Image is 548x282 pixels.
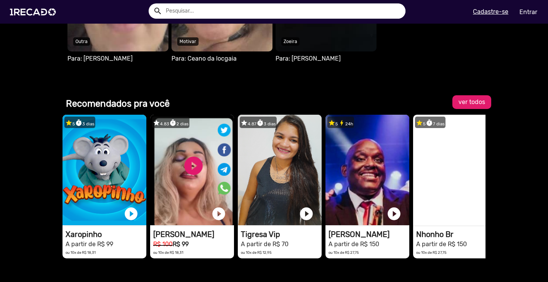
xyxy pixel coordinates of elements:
video: 1RECADO vídeos dedicados para fãs e empresas [238,115,322,225]
input: Pesquisar... [160,3,405,19]
p: Motivar [177,37,199,46]
span: ver todos [458,98,485,106]
h1: Xaropinho [66,230,146,239]
video: 1RECADO vídeos dedicados para fãs e empresas [325,115,409,225]
a: Entrar [514,5,542,19]
b: Recomendados pra você [66,98,170,109]
small: ou 10x de R$ 27,75 [416,250,447,255]
a: play_circle_filled [474,206,489,221]
a: play_circle_filled [123,206,139,221]
mat-icon: Example home icon [153,6,162,16]
p: Outra [73,37,90,46]
small: ou 10x de R$ 27,75 [328,250,359,255]
a: play_circle_filled [386,206,402,221]
small: ou 10x de R$ 12,95 [241,250,272,255]
small: ou 10x de R$ 18,31 [153,250,183,255]
a: play_circle_filled [299,206,314,221]
u: Cadastre-se [473,8,508,15]
small: A partir de R$ 70 [241,240,288,248]
small: A partir de R$ 99 [66,240,113,248]
video: 1RECADO vídeos dedicados para fãs e empresas [62,115,146,225]
a: play_circle_filled [211,206,226,221]
video: 1RECADO vídeos dedicados para fãs e empresas [150,115,234,225]
p: Zoeira [281,37,300,46]
small: A partir de R$ 150 [416,240,467,248]
h1: [PERSON_NAME] [328,230,409,239]
h1: Nhonho Br [416,230,497,239]
video: 1RECADO vídeos dedicados para fãs e empresas [413,115,497,225]
small: R$ 100 [153,240,173,248]
small: A partir de R$ 150 [328,240,379,248]
button: Example home icon [151,4,164,17]
b: R$ 99 [173,240,189,248]
h1: Tigresa Vip [241,230,322,239]
h1: [PERSON_NAME] [153,230,234,239]
small: ou 10x de R$ 18,31 [66,250,96,255]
